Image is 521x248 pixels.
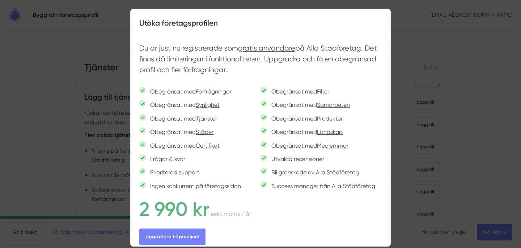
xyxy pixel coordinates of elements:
[317,88,329,95] span: Filter
[317,142,348,149] span: Medlemmar
[139,43,382,79] p: Du är just nu registrerade som på Alla Städföretag. Det finns då limiteringar i funktionaliteten....
[146,114,217,123] p: Obegränsat med
[139,229,206,245] a: Upgradera till premium
[146,155,185,164] p: Frågor & svar
[146,87,232,96] p: Obegränsat med
[267,114,343,123] p: Obegränsat med
[267,155,324,164] p: Utvalda recensioner
[196,115,217,122] span: Tjänster
[146,141,220,150] p: Obegränsat med
[238,44,295,52] span: gratis användare
[211,210,251,217] span: exkl. moms / år
[196,88,232,95] span: Förfrågningar
[267,87,329,96] p: Obegränsat med
[146,100,220,109] p: Obegränsat med
[139,18,382,28] h4: Utöka företagsprofilen
[196,101,220,108] span: Synlighet
[139,197,209,221] span: 2 990 kr
[267,168,359,177] p: Bli granskade av Alla Städföretag
[146,127,213,136] p: Obegränsat med
[146,182,241,191] p: Ingen konkurrent på företagssidan
[317,129,343,135] span: Landskap
[267,127,343,136] p: Obegränsat med
[146,168,199,177] p: Prioriterad support
[196,129,213,135] span: Städer
[267,182,375,191] p: Success manager från Alla Städföretag
[317,101,350,108] span: Samarbeten
[196,142,220,149] span: Certifikat
[267,141,348,150] p: Obegränsat med
[267,100,350,109] p: Obegränsat med
[317,115,343,122] span: Produkter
